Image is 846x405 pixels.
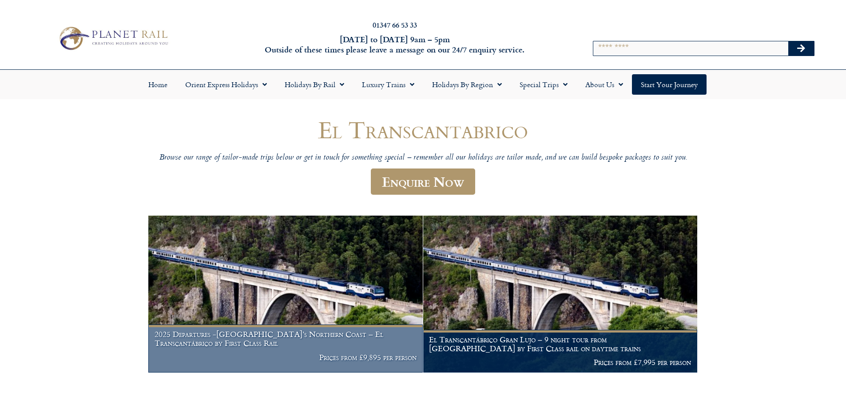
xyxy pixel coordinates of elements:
[4,74,842,95] nav: Menu
[139,74,176,95] a: Home
[423,216,698,373] a: El Transcantábrico Gran Lujo – 9 night tour from [GEOGRAPHIC_DATA] by First Class rail on daytime...
[353,74,423,95] a: Luxury Trains
[429,335,691,353] h1: El Transcantábrico Gran Lujo – 9 night tour from [GEOGRAPHIC_DATA] by First Class rail on daytime...
[429,358,691,367] p: Prices from £7,995 per person
[423,74,511,95] a: Holidays by Region
[155,353,417,362] p: Prices from £9,895 per person
[148,216,423,373] a: 2025 Departures -[GEOGRAPHIC_DATA]’s Northern Coast – El Transcantábrico by First Class Rail Pric...
[55,24,171,52] img: Planet Rail Train Holidays Logo
[576,74,632,95] a: About Us
[176,74,276,95] a: Orient Express Holidays
[371,168,475,195] a: Enquire Now
[157,153,690,163] p: Browse our range of tailor-made trips below or get in touch for something special – remember all ...
[155,330,417,347] h1: 2025 Departures -[GEOGRAPHIC_DATA]’s Northern Coast – El Transcantábrico by First Class Rail
[423,216,697,373] img: El Transcantábrico train
[157,116,690,143] h1: El Transcantabrico
[511,74,576,95] a: Special Trips
[228,34,562,55] h6: [DATE] to [DATE] 9am – 5pm Outside of these times please leave a message on our 24/7 enquiry serv...
[373,20,417,30] a: 01347 66 53 33
[276,74,353,95] a: Holidays by Rail
[632,74,707,95] a: Start your Journey
[788,41,814,56] button: Search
